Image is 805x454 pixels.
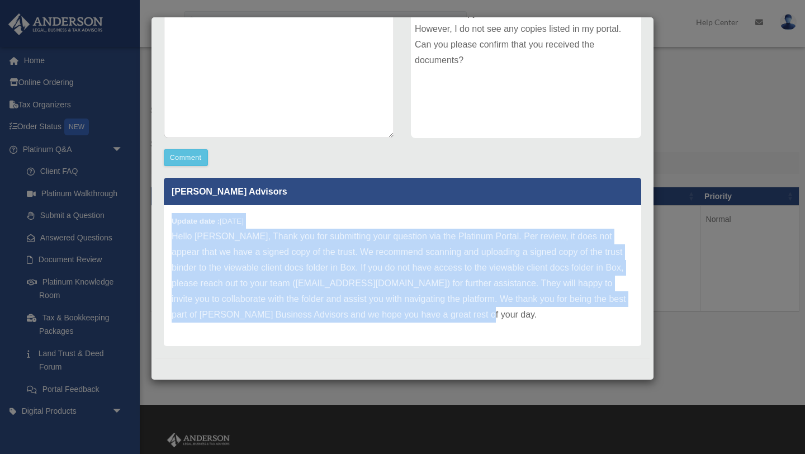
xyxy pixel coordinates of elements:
small: [DATE] [172,217,244,225]
p: Hello [PERSON_NAME], Thank you for submitting your question via the Platinum Portal. Per review, ... [172,229,633,323]
button: Comment [164,149,208,166]
b: Update date : [172,217,220,225]
p: [PERSON_NAME] Advisors [164,178,641,205]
